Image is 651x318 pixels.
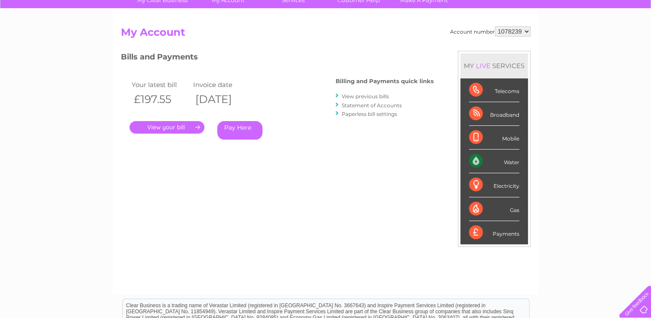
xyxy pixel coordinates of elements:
[123,5,529,42] div: Clear Business is a trading name of Verastar Limited (registered in [GEOGRAPHIC_DATA] No. 3667643...
[130,121,204,134] a: .
[342,102,402,109] a: Statement of Accounts
[191,90,253,108] th: [DATE]
[191,79,253,90] td: Invoice date
[336,78,434,84] h4: Billing and Payments quick links
[121,26,531,43] h2: My Account
[469,78,519,102] div: Telecoms
[469,150,519,173] div: Water
[594,37,615,43] a: Contact
[469,173,519,197] div: Electricity
[489,4,548,15] a: 0333 014 3131
[121,51,434,66] h3: Bills and Payments
[450,26,531,37] div: Account number
[521,37,540,43] a: Energy
[23,22,67,49] img: logo.png
[469,102,519,126] div: Broadband
[474,62,492,70] div: LIVE
[217,121,262,140] a: Pay Here
[469,126,519,150] div: Mobile
[342,111,397,117] a: Paperless bill settings
[576,37,589,43] a: Blog
[130,90,191,108] th: £197.55
[460,53,528,78] div: MY SERVICES
[130,79,191,90] td: Your latest bill
[623,37,643,43] a: Log out
[500,37,516,43] a: Water
[545,37,571,43] a: Telecoms
[469,197,519,221] div: Gas
[469,221,519,244] div: Payments
[342,93,389,100] a: View previous bills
